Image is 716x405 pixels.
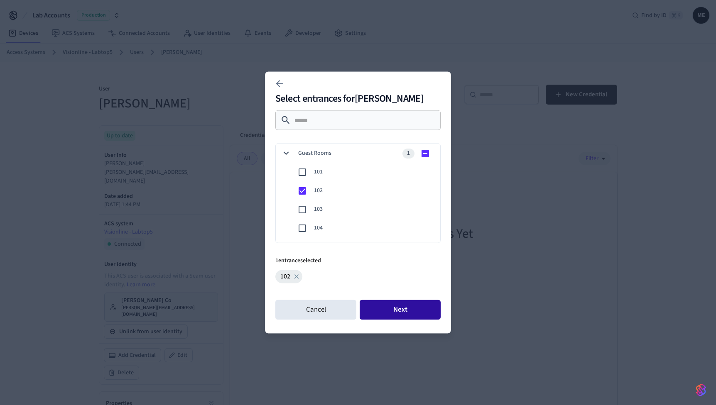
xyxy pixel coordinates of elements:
[696,383,706,397] img: SeamLogoGradient.69752ec5.svg
[272,144,440,163] div: Guest Rooms1
[314,168,434,176] span: 101
[314,205,434,214] span: 103
[272,163,440,181] div: 101
[360,300,441,320] button: Next
[272,200,440,219] div: 103
[275,270,302,283] div: 102
[298,149,402,158] span: Guest Rooms
[275,256,441,265] p: 1 entrance selected
[272,219,440,237] div: 104
[275,94,441,104] h2: Select entrances for [PERSON_NAME]
[275,272,295,282] span: 102
[272,237,440,256] div: 105
[314,224,434,232] span: 104
[404,149,413,158] span: 1
[314,242,434,251] span: 105
[272,181,440,200] div: 102
[314,186,434,195] span: 102
[275,300,356,320] button: Cancel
